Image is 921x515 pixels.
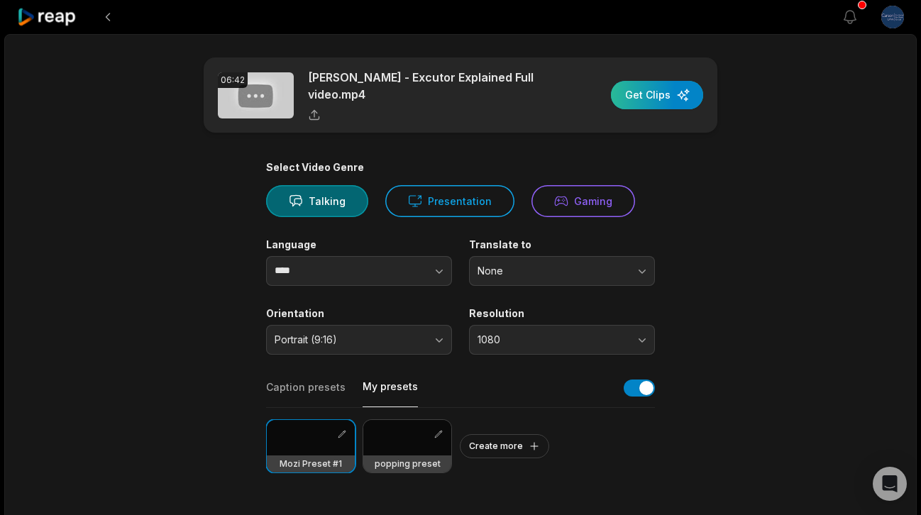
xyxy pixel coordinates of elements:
[280,458,342,470] h3: Mozi Preset #1
[266,185,368,217] button: Talking
[469,307,655,320] label: Resolution
[460,434,549,458] button: Create more
[385,185,514,217] button: Presentation
[218,72,248,88] div: 06:42
[308,69,553,103] p: [PERSON_NAME] - Excutor Explained Full video.mp4
[478,333,627,346] span: 1080
[478,265,627,277] span: None
[375,458,441,470] h3: popping preset
[469,256,655,286] button: None
[469,238,655,251] label: Translate to
[363,380,418,407] button: My presets
[611,81,703,109] button: Get Clips
[531,185,635,217] button: Gaming
[266,307,452,320] label: Orientation
[873,467,907,501] div: Open Intercom Messenger
[266,325,452,355] button: Portrait (9:16)
[275,333,424,346] span: Portrait (9:16)
[266,161,655,174] div: Select Video Genre
[266,380,346,407] button: Caption presets
[469,325,655,355] button: 1080
[266,238,452,251] label: Language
